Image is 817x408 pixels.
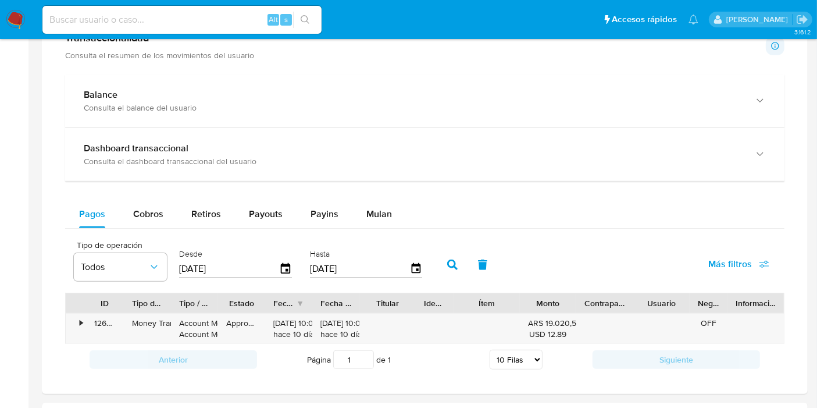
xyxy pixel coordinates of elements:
p: belen.palamara@mercadolibre.com [726,14,792,25]
span: Alt [269,14,278,25]
a: Notificaciones [688,15,698,24]
input: Buscar usuario o caso... [42,12,322,27]
span: Accesos rápidos [612,13,677,26]
span: s [284,14,288,25]
span: 3.161.2 [794,27,811,37]
a: Salir [796,13,808,26]
button: search-icon [293,12,317,28]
